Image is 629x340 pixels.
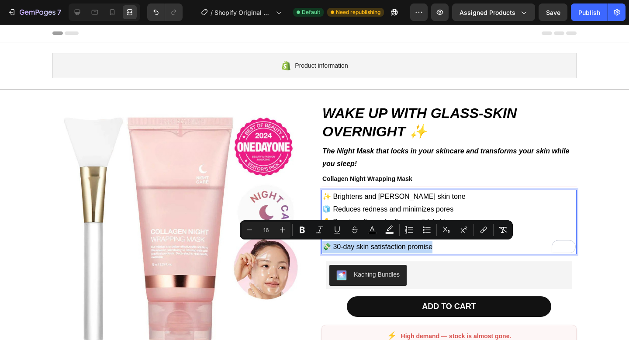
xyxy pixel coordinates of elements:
h2: Collagen Night Wrapping Mask [321,149,577,159]
span: Assigned Products [460,8,515,17]
div: Kaching Bundles [354,246,400,255]
div: Publish [578,8,600,17]
span: ⚡ [387,307,397,316]
span: Default [302,8,320,16]
strong: WAKE UP WITH GLASS-SKIN OVERNIGHT ✨ [322,81,517,115]
div: Editor contextual toolbar [240,220,513,239]
button: Kaching Bundles [329,240,407,261]
span: Shopify Original Product Template [214,8,272,17]
div: To enrich screen reader interactions, please activate Accessibility in Grammarly extension settings [321,79,577,117]
strong: The Night Mask that locks in your skincare and transforms your skin while you sleep! [322,123,569,143]
span: Need republishing [336,8,380,16]
p: 7 [57,7,61,17]
span: 🧊 Reduces redness and minimizes pores [322,181,453,188]
button: Assigned Products [452,3,535,21]
span: 💸 30-day skin satisfaction promise [322,219,432,226]
button: Publish [571,3,608,21]
span: Product information [295,36,348,46]
button: 7 [3,3,65,21]
button: ADD TO CART [347,272,551,292]
div: ADD TO CART [422,277,476,287]
strong: High demand — stock is almost gone. [401,308,511,315]
span: 💪 Boosts collagen for firm, youthful skin [322,194,449,201]
img: KachingBundles.png [336,246,347,256]
span: Save [546,9,560,16]
div: Undo/Redo [147,3,183,21]
button: Save [539,3,567,21]
div: To enrich screen reader interactions, please activate Accessibility in Grammarly extension settings [321,165,577,230]
div: To enrich screen reader interactions, please activate Accessibility in Grammarly extension settings [321,120,577,147]
span: ✨ Brightens and [PERSON_NAME] skin tone [322,168,466,176]
span: / [211,8,213,17]
span: 💧 Deeply hydrates to relieve dryness [322,206,440,213]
